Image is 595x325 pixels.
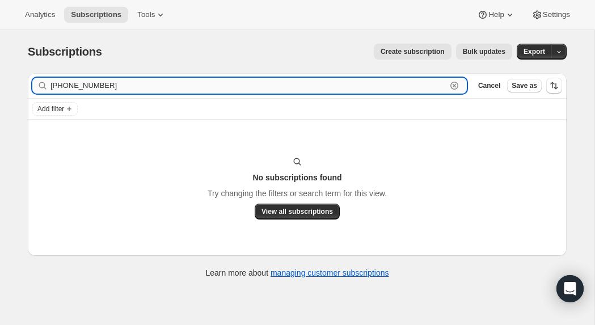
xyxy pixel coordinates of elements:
[543,10,570,19] span: Settings
[546,78,562,94] button: Sort the results
[374,44,451,60] button: Create subscription
[25,10,55,19] span: Analytics
[28,45,102,58] span: Subscriptions
[255,204,340,220] button: View all subscriptions
[488,10,504,19] span: Help
[463,47,505,56] span: Bulk updates
[64,7,128,23] button: Subscriptions
[456,44,512,60] button: Bulk updates
[208,188,387,199] p: Try changing the filters or search term for this view.
[37,104,64,113] span: Add filter
[517,44,552,60] button: Export
[525,7,577,23] button: Settings
[381,47,445,56] span: Create subscription
[449,80,460,91] button: Clear
[470,7,522,23] button: Help
[32,102,78,116] button: Add filter
[50,78,446,94] input: Filter subscribers
[261,207,333,216] span: View all subscriptions
[252,172,341,183] h3: No subscriptions found
[507,79,542,92] button: Save as
[478,81,500,90] span: Cancel
[206,267,389,278] p: Learn more about
[474,79,505,92] button: Cancel
[512,81,537,90] span: Save as
[271,268,389,277] a: managing customer subscriptions
[71,10,121,19] span: Subscriptions
[18,7,62,23] button: Analytics
[556,275,584,302] div: Open Intercom Messenger
[137,10,155,19] span: Tools
[524,47,545,56] span: Export
[130,7,173,23] button: Tools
